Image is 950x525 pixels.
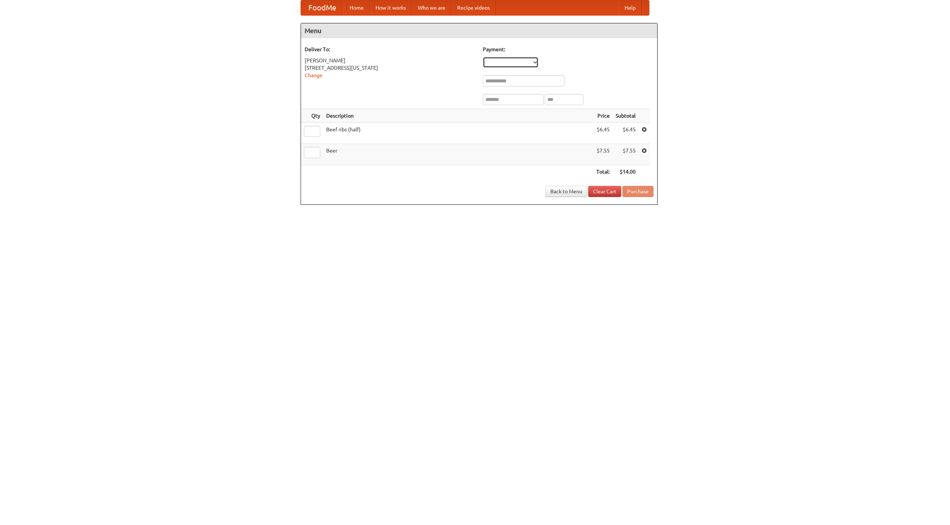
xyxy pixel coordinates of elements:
[323,123,593,144] td: Beef ribs (half)
[412,0,451,15] a: Who we are
[301,0,344,15] a: FoodMe
[622,186,653,197] button: Purchase
[305,64,475,72] div: [STREET_ADDRESS][US_STATE]
[593,144,613,165] td: $7.55
[613,123,639,144] td: $6.45
[546,186,587,197] a: Back to Menu
[451,0,496,15] a: Recipe videos
[593,165,613,179] th: Total:
[613,144,639,165] td: $7.55
[593,109,613,123] th: Price
[305,72,322,78] a: Change
[593,123,613,144] td: $6.45
[483,46,653,53] h5: Payment:
[305,57,475,64] div: [PERSON_NAME]
[613,109,639,123] th: Subtotal
[305,46,475,53] h5: Deliver To:
[344,0,370,15] a: Home
[323,144,593,165] td: Beer
[588,186,621,197] a: Clear Cart
[613,165,639,179] th: $14.00
[619,0,642,15] a: Help
[301,109,323,123] th: Qty
[301,23,657,38] h4: Menu
[370,0,412,15] a: How it works
[323,109,593,123] th: Description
